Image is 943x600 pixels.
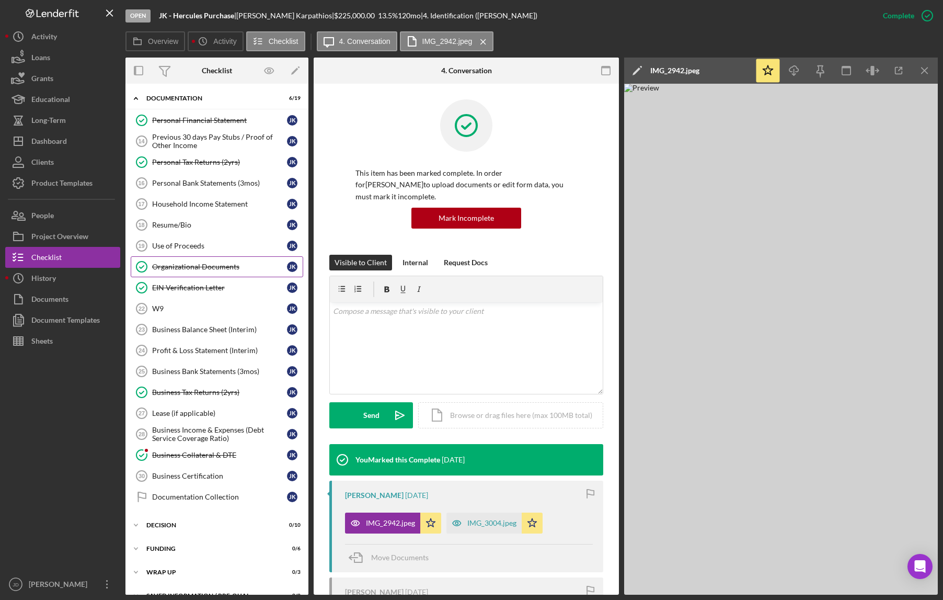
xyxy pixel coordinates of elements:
[363,402,379,428] div: Send
[152,179,287,187] div: Personal Bank Statements (3mos)
[282,569,301,575] div: 0 / 3
[125,31,185,51] button: Overview
[872,5,938,26] button: Complete
[345,545,439,571] button: Move Documents
[152,472,287,480] div: Business Certification
[335,255,387,270] div: Visible to Client
[13,582,19,587] text: JD
[131,340,303,361] a: 24Profit & Loss Statement (Interim)JK
[246,31,305,51] button: Checklist
[139,473,145,479] tspan: 30
[287,115,297,126] div: J K
[139,305,145,312] tspan: 22
[31,89,70,112] div: Educational
[371,553,429,562] span: Move Documents
[439,255,493,270] button: Request Docs
[287,450,297,460] div: J K
[152,388,287,397] div: Business Tax Returns (2yrs)
[329,402,413,428] button: Send
[5,289,120,310] a: Documents
[131,424,303,445] a: 28Business Income & Expenses (Debt Service Coverage Ratio)JK
[152,263,287,271] div: Organizational Documents
[139,326,145,333] tspan: 23
[5,68,120,89] button: Grants
[5,268,120,289] a: History
[287,220,297,230] div: J K
[152,133,287,150] div: Previous 30 days Pay Stubs / Proof of Other Income
[131,361,303,382] a: 25Business Bank Statements (3mos)JK
[125,9,151,22] div: Open
[5,331,120,352] button: Sheets
[5,89,120,110] button: Educational
[131,110,303,131] a: Personal Financial StatementJK
[152,304,287,313] div: W9
[366,519,415,527] div: IMG_2942.jpeg
[31,205,54,229] div: People
[345,513,441,534] button: IMG_2942.jpeg
[287,366,297,377] div: J K
[159,12,236,20] div: |
[131,319,303,340] a: 23Business Balance Sheet (Interim)JK
[287,157,297,167] div: J K
[152,242,287,250] div: Use of Proceeds
[446,513,543,534] button: IMG_3004.jpeg
[152,284,287,292] div: EIN Verification Letter
[146,593,274,599] div: Saved Information / Pre-Qual
[146,569,274,575] div: Wrap up
[131,173,303,194] a: 16Personal Bank Statements (3mos)JK
[139,410,145,416] tspan: 27
[441,66,492,75] div: 4. Conversation
[5,226,120,247] button: Project Overview
[329,255,392,270] button: Visible to Client
[442,456,465,464] time: 2025-06-17 18:20
[152,158,287,166] div: Personal Tax Returns (2yrs)
[188,31,243,51] button: Activity
[159,11,234,20] b: JK - Hercules Purchase
[5,47,120,68] button: Loans
[287,471,297,481] div: J K
[31,152,54,175] div: Clients
[31,247,62,270] div: Checklist
[345,491,404,500] div: [PERSON_NAME]
[355,167,577,202] p: This item has been marked complete. In order for [PERSON_NAME] to upload documents or edit form d...
[287,241,297,251] div: J K
[907,554,933,579] div: Open Intercom Messenger
[345,588,404,596] div: [PERSON_NAME]
[282,522,301,528] div: 0 / 10
[131,486,303,507] a: Documentation CollectionJK
[31,110,66,133] div: Long-Term
[400,31,494,51] button: IMG_2942.jpeg
[378,12,398,20] div: 13.5 %
[467,519,516,527] div: IMG_3004.jpeg
[287,282,297,293] div: J K
[152,221,287,229] div: Resume/Bio
[139,347,145,354] tspan: 24
[152,409,287,417] div: Lease (if applicable)
[152,493,287,501] div: Documentation Collection
[5,247,120,268] button: Checklist
[31,310,100,333] div: Document Templates
[624,84,938,595] img: Preview
[26,574,94,597] div: [PERSON_NAME]
[146,95,274,101] div: Documentation
[5,574,120,595] button: JD[PERSON_NAME]
[148,37,178,46] label: Overview
[131,382,303,403] a: Business Tax Returns (2yrs)JK
[131,256,303,277] a: Organizational DocumentsJK
[5,310,120,331] a: Document Templates
[152,426,287,443] div: Business Income & Expenses (Debt Service Coverage Ratio)
[5,173,120,194] button: Product Templates
[5,131,120,152] button: Dashboard
[5,26,120,47] a: Activity
[405,588,428,596] time: 2025-06-16 15:49
[439,208,494,229] div: Mark Incomplete
[287,408,297,418] div: J K
[131,152,303,173] a: Personal Tax Returns (2yrs)JK
[202,66,232,75] div: Checklist
[131,445,303,466] a: Business Collateral & DTEJK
